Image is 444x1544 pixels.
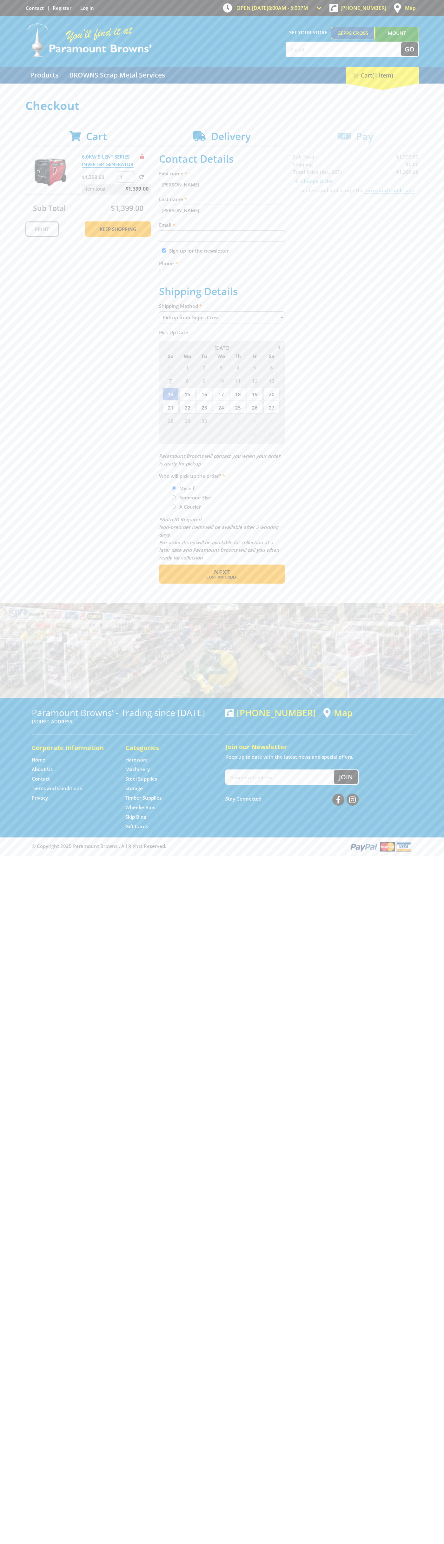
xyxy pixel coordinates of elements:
label: Pick Up Date [159,328,285,336]
span: $1,399.00 [111,203,143,213]
h3: Paramount Browns' - Trading since [DATE] [32,708,219,718]
span: 2 [196,361,212,374]
a: Gepps Cross [331,27,375,39]
span: 16 [196,388,212,400]
span: 20 [263,388,280,400]
button: Next Confirm order [159,565,285,584]
a: Go to the Hardware page [125,756,148,763]
span: 11 [263,428,280,440]
input: Please enter your telephone number. [159,269,285,280]
select: Please select a shipping method. [159,311,285,323]
div: ® Copyright 2025 Paramount Browns'. All Rights Reserved. [25,841,419,852]
input: Please select who will pick up the order. [172,495,176,499]
label: Sign up for the newsletter [169,247,229,254]
input: Please enter your last name. [159,205,285,216]
span: 15 [179,388,195,400]
h1: Checkout [25,99,419,112]
p: Item total: [82,184,151,193]
label: Email [159,221,285,229]
em: Photo ID Required. Non-preorder items will be available after 5 working days Pre-order items will... [159,516,279,561]
span: Set your store [286,27,331,38]
span: Tu [196,352,212,360]
input: Please enter your first name. [159,179,285,190]
span: 2 [230,414,246,427]
h2: Contact Details [159,153,285,165]
span: Mo [179,352,195,360]
a: Go to the Gift Cards page [125,823,148,830]
span: 13 [263,374,280,387]
div: Stay Connected [225,791,359,806]
p: $1,399.00 [82,173,116,181]
p: Keep up to date with the latest news and special offers. [225,753,413,761]
span: 29 [179,414,195,427]
span: 22 [179,401,195,414]
span: 8:00am - 5:00pm [268,4,308,11]
span: Su [162,352,179,360]
img: Paramount Browns' [25,22,152,58]
span: 10 [247,428,263,440]
input: Please select who will pick up the order. [172,486,176,490]
button: Go [401,42,418,56]
span: $1,399.00 [125,184,149,193]
span: 14 [162,388,179,400]
span: 24 [213,401,229,414]
a: Go to the Timber Supplies page [125,795,162,801]
a: Go to the Steel Supplies page [125,775,157,782]
a: Go to the Machinery page [125,766,150,773]
span: 19 [247,388,263,400]
span: 8 [179,374,195,387]
span: 6 [179,428,195,440]
img: PayPal, Mastercard, Visa accepted [349,841,413,852]
span: 25 [230,401,246,414]
label: Last name [159,195,285,203]
span: 5 [162,428,179,440]
input: Search [286,42,401,56]
span: Cart [86,129,107,143]
span: Delivery [211,129,251,143]
span: 7 [196,428,212,440]
span: 4 [263,414,280,427]
span: 31 [162,361,179,374]
span: Confirm order [173,575,271,579]
span: 6 [263,361,280,374]
span: 10 [213,374,229,387]
label: Phone [159,260,285,267]
a: Keep Shopping [85,221,151,237]
a: Print [25,221,59,237]
a: Go to the Contact page [26,5,44,11]
label: First name [159,170,285,177]
span: Next [214,568,230,576]
a: Go to the Privacy page [32,795,48,801]
span: 9 [230,428,246,440]
label: Shipping Method [159,302,285,310]
img: 6.0KW SILENT SERIES INVERTER GENERATOR [31,153,70,191]
a: Go to the Skip Bins page [125,814,146,820]
h2: Shipping Details [159,285,285,297]
span: 8 [213,428,229,440]
h5: Categories [125,743,206,752]
span: 9 [196,374,212,387]
a: Remove from cart [140,153,144,160]
a: 6.0KW SILENT SERIES INVERTER GENERATOR [82,153,134,168]
span: OPEN [DATE] [236,4,308,11]
a: Go to the Products page [25,67,63,84]
input: Please enter your email address. [159,230,285,242]
span: 30 [196,414,212,427]
label: Myself [177,483,196,494]
span: 7 [162,374,179,387]
a: View a map of Gepps Cross location [323,708,353,718]
span: 3 [247,414,263,427]
span: 17 [213,388,229,400]
label: A Courier [177,501,203,512]
div: [PHONE_NUMBER] [225,708,316,718]
span: 1 [213,414,229,427]
span: Fr [247,352,263,360]
p: [STREET_ADDRESS] [32,718,219,725]
span: 27 [263,401,280,414]
a: Go to the BROWNS Scrap Metal Services page [64,67,170,84]
a: Log in [80,5,94,11]
span: 28 [162,414,179,427]
button: Join [334,770,358,784]
span: Sub Total [33,203,66,213]
a: Go to the Home page [32,756,45,763]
